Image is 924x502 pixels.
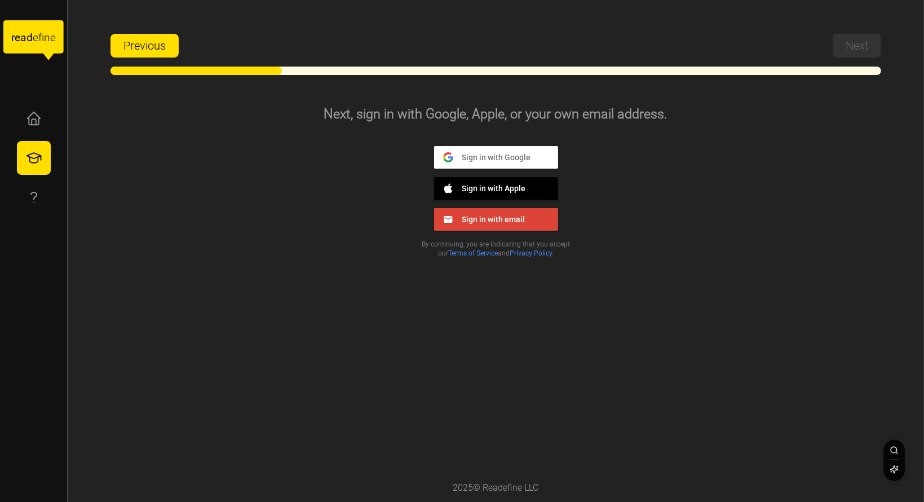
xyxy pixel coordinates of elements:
tspan: e [15,31,20,44]
div: 2025 © Readefine LLC [448,475,545,501]
button: Next [833,34,881,58]
button: Sign in with Apple [434,177,558,200]
tspan: d [26,31,33,44]
tspan: f [38,31,42,44]
button: Sign in with Google [434,146,558,169]
span: Next [846,34,868,57]
a: readefine [3,9,64,71]
span: Sign in with Apple [453,183,526,193]
tspan: e [50,31,56,44]
h3: Next, sign in with Google, Apple, or your own email address. [214,105,778,124]
tspan: n [45,31,51,44]
button: Sign in with email [434,208,558,231]
p: By continuing, you are indicating that you accept our and . [408,240,584,258]
tspan: r [11,31,15,44]
span: Sign in with email [453,214,525,224]
button: Previous [110,34,179,58]
tspan: i [42,31,44,44]
span: Sign in with Google [453,152,531,162]
tspan: e [33,31,38,44]
tspan: a [20,31,26,44]
a: Privacy Policy [510,249,552,257]
a: Terms of Service [448,249,498,257]
span: Previous [123,34,166,57]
